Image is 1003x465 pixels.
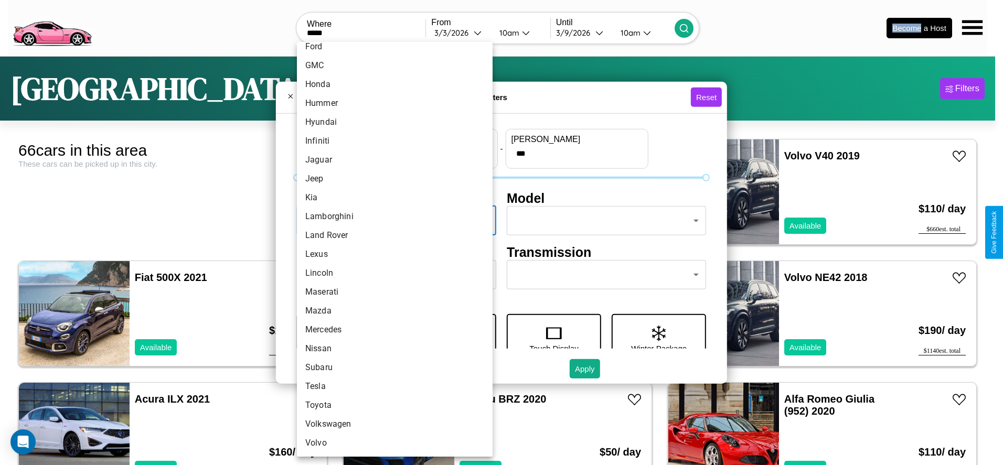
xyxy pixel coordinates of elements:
[297,377,493,396] li: Tesla
[297,169,493,188] li: Jeep
[297,226,493,245] li: Land Rover
[297,113,493,132] li: Hyundai
[297,245,493,264] li: Lexus
[297,150,493,169] li: Jaguar
[297,37,493,56] li: Ford
[990,211,998,254] div: Give Feedback
[297,339,493,358] li: Nissan
[297,56,493,75] li: GMC
[297,415,493,434] li: Volkswagen
[297,207,493,226] li: Lamborghini
[297,264,493,283] li: Lincoln
[297,320,493,339] li: Mercedes
[297,188,493,207] li: Kia
[297,301,493,320] li: Mazda
[297,434,493,452] li: Volvo
[297,75,493,94] li: Honda
[297,396,493,415] li: Toyota
[297,283,493,301] li: Maserati
[10,429,36,455] div: Open Intercom Messenger
[297,358,493,377] li: Subaru
[297,94,493,113] li: Hummer
[297,132,493,150] li: Infiniti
